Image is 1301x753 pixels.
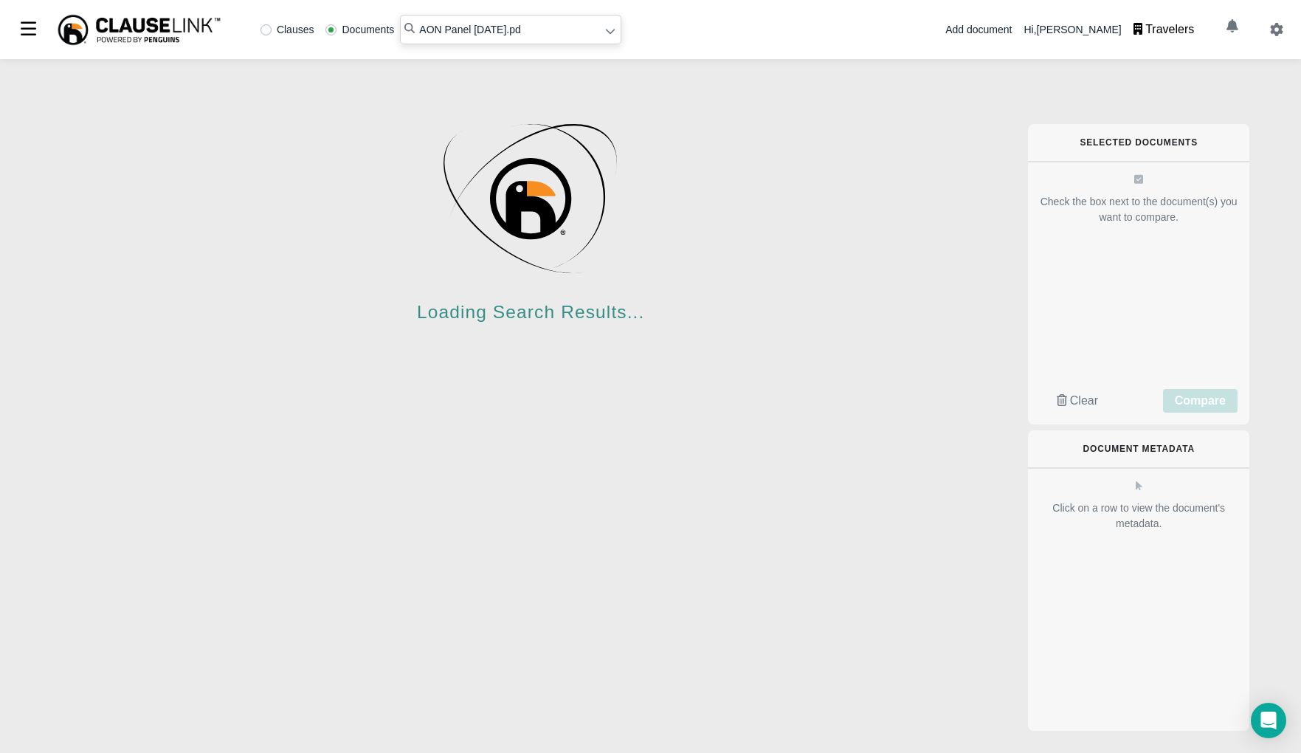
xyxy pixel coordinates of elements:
[63,301,998,323] h3: Loading Search Results...
[1163,389,1238,413] button: Compare
[1052,444,1226,454] h6: Document Metadata
[1040,194,1238,225] div: Check the box next to the document(s) you want to compare.
[945,22,1012,38] div: Add document
[1122,15,1207,44] button: Travelers
[1175,394,1226,407] span: Compare
[1145,21,1194,38] div: Travelers
[1024,15,1206,44] div: Hi, [PERSON_NAME]
[400,15,621,44] input: Search library...
[1251,703,1286,738] div: Open Intercom Messenger
[325,24,394,35] label: Documents
[1040,501,1238,532] div: Click on a row to view the document's metadata.
[1070,394,1098,407] span: Clear
[260,24,314,35] label: Clauses
[1040,389,1114,413] button: Clear
[438,106,623,291] img: Loading...
[1052,137,1226,148] h6: Selected Documents
[56,13,222,47] img: ClauseLink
